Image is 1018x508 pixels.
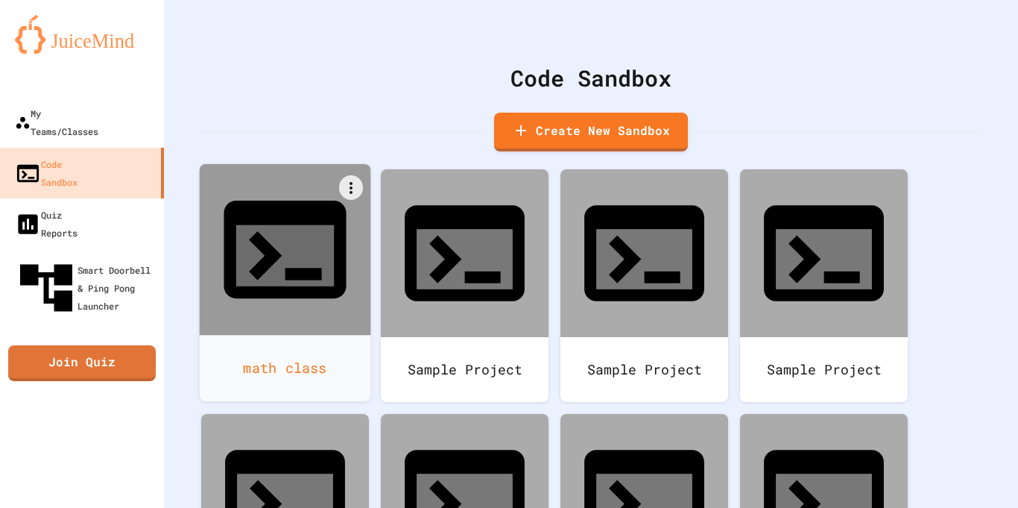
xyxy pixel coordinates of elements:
[15,206,78,242] div: Quiz Reports
[201,61,981,95] div: Code Sandbox
[560,169,728,402] a: Sample Project
[15,104,98,140] div: My Teams/Classes
[560,337,728,402] div: Sample Project
[15,15,149,54] img: logo-orange.svg
[381,169,548,402] a: Sample Project
[15,155,78,191] div: Code Sandbox
[740,169,908,402] a: Sample Project
[494,113,688,151] a: Create New Sandbox
[8,345,156,381] a: Join Quiz
[381,337,548,402] div: Sample Project
[200,335,371,401] div: math class
[200,164,371,401] a: math class
[15,257,158,319] div: Smart Doorbell & Ping Pong Launcher
[740,337,908,402] div: Sample Project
